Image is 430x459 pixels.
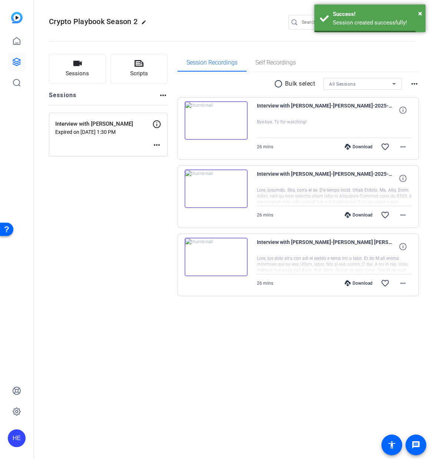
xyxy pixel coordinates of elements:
mat-icon: more_horiz [398,279,407,288]
mat-icon: accessibility [387,440,396,449]
mat-icon: more_horiz [398,211,407,219]
span: Interview with [PERSON_NAME]-[PERSON_NAME]-2025-09-22-12-31-35-815-2 [257,101,394,119]
div: Session created successfully! [333,19,420,27]
span: Self Recordings [255,60,296,66]
mat-icon: more_horiz [159,91,168,100]
button: Close [418,8,422,19]
mat-icon: radio_button_unchecked [274,79,285,88]
mat-icon: edit [141,20,150,29]
mat-icon: message [411,440,420,449]
div: Download [341,280,376,286]
p: Expired on [DATE] 1:30 PM [55,129,152,135]
mat-icon: more_horiz [398,142,407,151]
span: Session Recordings [186,60,238,66]
div: Success! [333,10,420,19]
span: × [418,9,422,18]
mat-icon: favorite_border [381,211,390,219]
p: Interview with [PERSON_NAME] [55,120,157,128]
span: Scripts [130,69,148,78]
p: Bulk select [285,79,315,88]
div: Download [341,212,376,218]
mat-icon: more_horiz [410,79,419,88]
span: Sessions [66,69,89,78]
div: HE [8,429,26,447]
img: blue-gradient.svg [11,12,23,23]
span: All Sessions [329,82,355,87]
img: thumb-nail [185,101,248,140]
span: Crypto Playbook Season 2 [49,17,138,26]
input: Search [302,18,368,27]
div: Download [341,144,376,150]
h2: Sessions [49,91,77,105]
mat-icon: favorite_border [381,142,390,151]
mat-icon: favorite_border [381,279,390,288]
